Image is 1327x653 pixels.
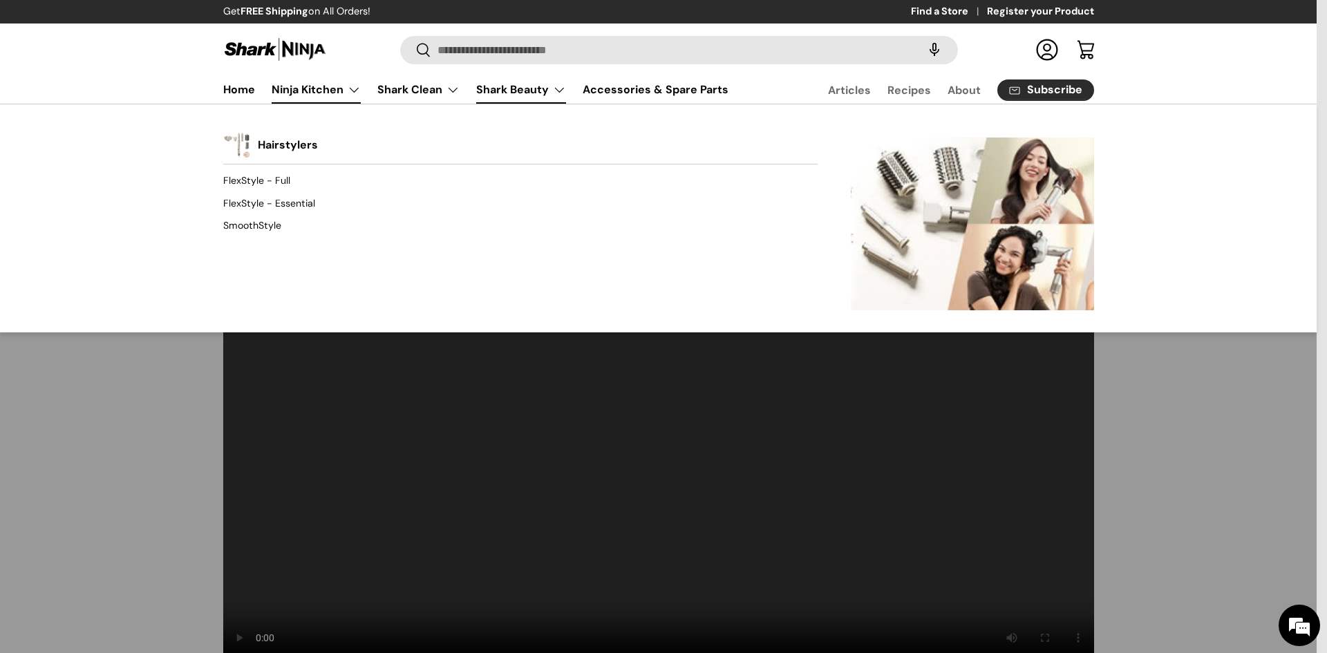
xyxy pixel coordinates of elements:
[997,79,1094,101] a: Subscribe
[795,76,1094,104] nav: Secondary
[223,76,255,103] a: Home
[241,5,308,17] strong: FREE Shipping
[223,4,370,19] p: Get on All Orders!
[912,35,957,65] speech-search-button: Search by voice
[263,76,369,104] summary: Ninja Kitchen
[583,76,728,103] a: Accessories & Spare Parts
[987,4,1094,19] a: Register your Product
[1027,84,1082,95] span: Subscribe
[468,76,574,104] summary: Shark Beauty
[223,76,728,104] nav: Primary
[948,77,981,104] a: About
[911,4,987,19] a: Find a Store
[887,77,931,104] a: Recipes
[828,77,871,104] a: Articles
[369,76,468,104] summary: Shark Clean
[223,36,327,63] img: Shark Ninja Philippines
